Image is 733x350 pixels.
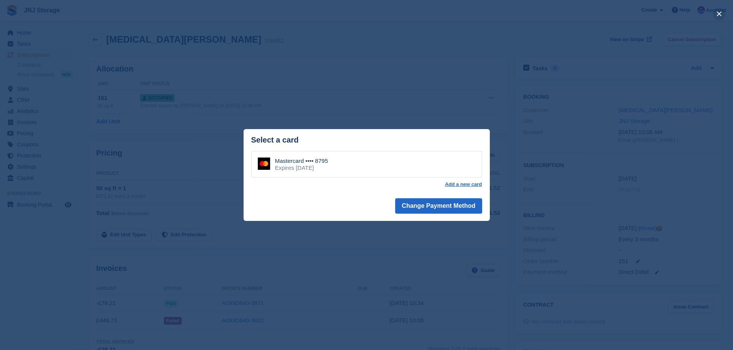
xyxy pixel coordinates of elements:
img: Mastercard Logo [258,158,270,170]
a: Add a new card [445,181,482,187]
div: Select a card [251,136,482,144]
button: Change Payment Method [395,198,482,214]
div: Mastercard •••• 8795 [275,158,328,164]
div: Expires [DATE] [275,164,328,171]
button: close [713,8,725,20]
